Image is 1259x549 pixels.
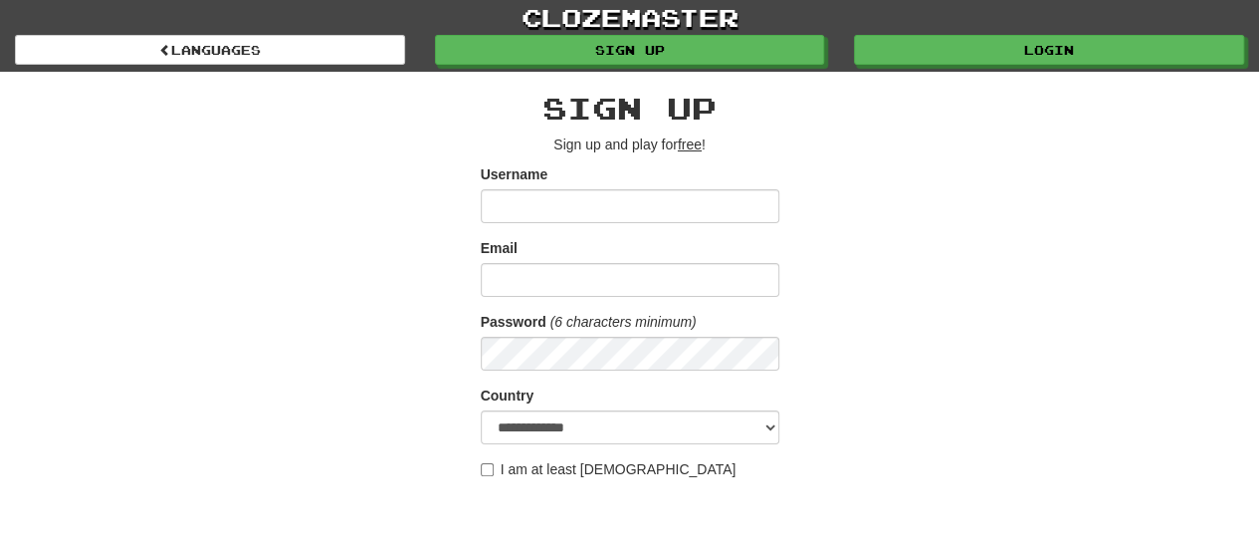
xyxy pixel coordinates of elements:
[678,137,702,152] u: free
[481,463,494,476] input: I am at least [DEMOGRAPHIC_DATA]
[481,135,779,154] p: Sign up and play for !
[481,312,546,332] label: Password
[481,459,736,479] label: I am at least [DEMOGRAPHIC_DATA]
[481,238,518,258] label: Email
[481,386,534,406] label: Country
[481,92,779,125] h2: Sign up
[481,164,548,184] label: Username
[15,35,405,65] a: Languages
[550,314,697,330] em: (6 characters minimum)
[435,35,825,65] a: Sign up
[854,35,1244,65] a: Login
